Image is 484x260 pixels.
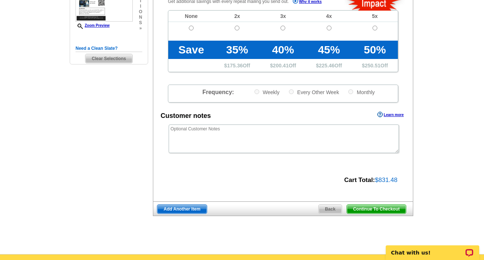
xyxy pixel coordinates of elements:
[365,63,381,68] span: 250.51
[319,63,335,68] span: 225.46
[319,205,342,213] span: Back
[318,204,342,214] a: Back
[254,89,259,94] input: Weekly
[214,41,260,59] td: 35%
[273,63,289,68] span: 200.41
[168,11,214,22] td: None
[288,89,339,96] label: Every Other Week
[377,112,404,118] a: Learn more
[344,177,375,183] strong: Cart Total:
[260,11,306,22] td: 3x
[306,59,352,72] td: $ Off
[348,89,375,96] label: Monthly
[202,89,234,95] span: Frequency:
[254,89,280,96] label: Weekly
[260,59,306,72] td: $ Off
[260,41,306,59] td: 40%
[139,20,142,26] span: s
[139,9,142,15] span: o
[214,11,260,22] td: 2x
[227,63,243,68] span: 175.36
[85,54,132,63] span: Clear Selections
[214,59,260,72] td: $ Off
[352,41,398,59] td: 50%
[139,26,142,31] span: »
[76,45,142,52] h5: Need a Clean Slate?
[352,59,398,72] td: $ Off
[157,205,206,213] span: Add Another Item
[347,205,406,213] span: Continue To Checkout
[157,204,207,214] a: Add Another Item
[375,177,397,183] span: $831.48
[306,11,352,22] td: 4x
[168,41,214,59] td: Save
[381,237,484,260] iframe: LiveChat chat widget
[161,111,211,121] div: Customer notes
[139,4,142,9] span: i
[139,15,142,20] span: n
[289,89,294,94] input: Every Other Week
[348,89,353,94] input: Monthly
[76,23,110,27] a: Zoom Preview
[306,41,352,59] td: 45%
[352,11,398,22] td: 5x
